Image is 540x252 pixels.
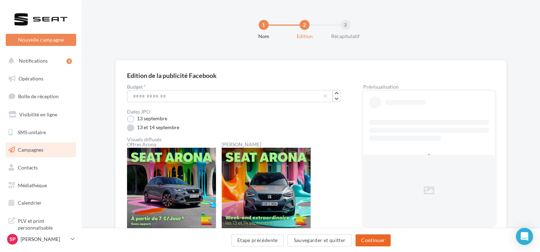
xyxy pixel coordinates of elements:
[127,124,179,131] label: 13 et 14 septembre
[127,148,216,237] img: Offres Arona
[4,195,78,210] a: Calendrier
[4,213,78,234] a: PLV et print personnalisable
[222,148,311,237] img: JPO Arona
[127,137,340,142] div: Visuels diffusés
[231,234,284,246] button: Etape précédente
[127,72,217,79] div: Edition de la publicité Facebook
[355,234,391,246] button: Continuer
[127,109,150,114] label: Dates JPO
[67,58,72,64] div: 3
[4,125,78,140] a: SMS unitaire
[127,142,216,147] label: Offres Arona
[323,33,368,40] div: Récapitulatif
[18,200,42,206] span: Calendrier
[21,236,68,243] p: [PERSON_NAME]
[18,216,73,231] span: PLV et print personnalisable
[4,142,78,157] a: Campagnes
[6,232,76,246] a: Sp [PERSON_NAME]
[6,34,76,46] button: Nouvelle campagne
[127,84,340,89] label: Budget *
[259,20,269,30] div: 1
[18,147,43,153] span: Campagnes
[4,89,78,104] a: Boîte de réception
[4,53,75,68] button: Notifications 3
[4,71,78,86] a: Opérations
[127,115,167,122] label: 13 septembre
[18,75,43,82] span: Opérations
[516,228,533,245] div: Open Intercom Messenger
[4,107,78,122] a: Visibilité en ligne
[287,234,351,246] button: Sauvegarder et quitter
[19,58,48,64] span: Notifications
[18,93,59,99] span: Boîte de réception
[340,20,350,30] div: 3
[18,182,47,188] span: Médiathèque
[363,84,495,89] div: Prévisualisation
[4,160,78,175] a: Contacts
[300,20,309,30] div: 2
[18,129,46,135] span: SMS unitaire
[10,236,16,243] span: Sp
[241,33,286,40] div: Nom
[282,33,327,40] div: Edition
[19,111,57,117] span: Visibilité en ligne
[18,164,38,170] span: Contacts
[222,142,311,147] label: [PERSON_NAME]
[4,178,78,193] a: Médiathèque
